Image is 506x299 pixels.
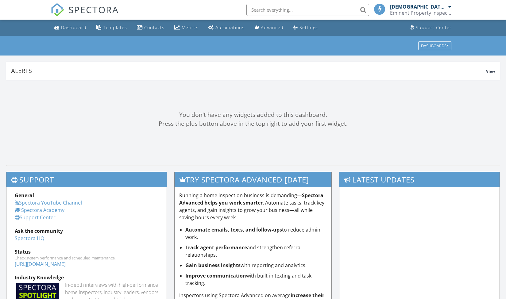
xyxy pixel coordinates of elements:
[15,227,158,235] div: Ask the community
[61,25,87,30] div: Dashboard
[185,262,326,269] li: with reporting and analytics.
[172,22,201,33] a: Metrics
[206,22,247,33] a: Automations (Basic)
[390,10,451,16] div: Eminent Property Inspections LLC
[51,8,119,21] a: SPECTORA
[15,255,158,260] div: Check system performance and scheduled maintenance.
[261,25,284,30] div: Advanced
[339,172,500,187] h3: Latest Updates
[390,4,447,10] div: [DEMOGRAPHIC_DATA][PERSON_NAME]
[185,244,247,251] strong: Track agent performance
[299,25,318,30] div: Settings
[15,261,66,267] a: [URL][DOMAIN_NAME]
[246,4,369,16] input: Search everything...
[407,22,454,33] a: Support Center
[144,25,164,30] div: Contacts
[418,41,451,50] button: Dashboards
[15,199,82,206] a: Spectora YouTube Channel
[185,272,246,279] strong: Improve communication
[215,25,245,30] div: Automations
[6,172,167,187] h3: Support
[15,207,64,213] a: Spectora Academy
[185,226,326,241] li: to reduce admin work.
[51,3,64,17] img: The Best Home Inspection Software - Spectora
[6,119,500,128] div: Press the plus button above in the top right to add your first widget.
[68,3,119,16] span: SPECTORA
[179,192,323,206] strong: Spectora Advanced helps you work smarter
[416,25,452,30] div: Support Center
[134,22,167,33] a: Contacts
[179,192,326,221] p: Running a home inspection business is demanding— . Automate tasks, track key agents, and gain ins...
[15,214,56,221] a: Support Center
[6,110,500,119] div: You don't have any widgets added to this dashboard.
[421,44,449,48] div: Dashboards
[185,226,282,233] strong: Automate emails, texts, and follow-ups
[15,248,158,255] div: Status
[182,25,199,30] div: Metrics
[15,235,44,242] a: Spectora HQ
[185,262,241,269] strong: Gain business insights
[15,192,34,199] strong: General
[175,172,331,187] h3: Try spectora advanced [DATE]
[103,25,127,30] div: Templates
[185,272,326,287] li: with built-in texting and task tracking.
[52,22,89,33] a: Dashboard
[11,67,486,75] div: Alerts
[486,69,495,74] span: View
[291,22,320,33] a: Settings
[185,244,326,259] li: and strengthen referral relationships.
[15,274,158,281] div: Industry Knowledge
[94,22,129,33] a: Templates
[252,22,286,33] a: Advanced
